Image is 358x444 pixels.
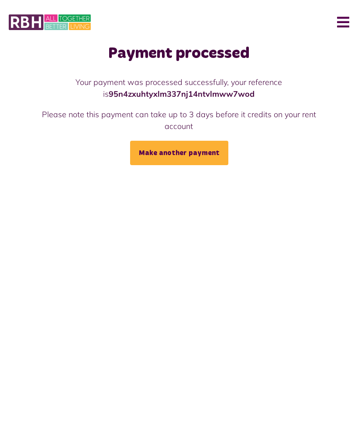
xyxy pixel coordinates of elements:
[9,13,91,31] img: MyRBH
[37,76,321,100] p: Your payment was processed successfully, your reference is
[109,89,255,99] strong: 95n4zxuhtyxlm337nj14ntvlmww7wod
[130,141,228,165] a: Make another payment
[37,44,321,63] h1: Payment processed
[37,108,321,132] p: Please note this payment can take up to 3 days before it credits on your rent account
